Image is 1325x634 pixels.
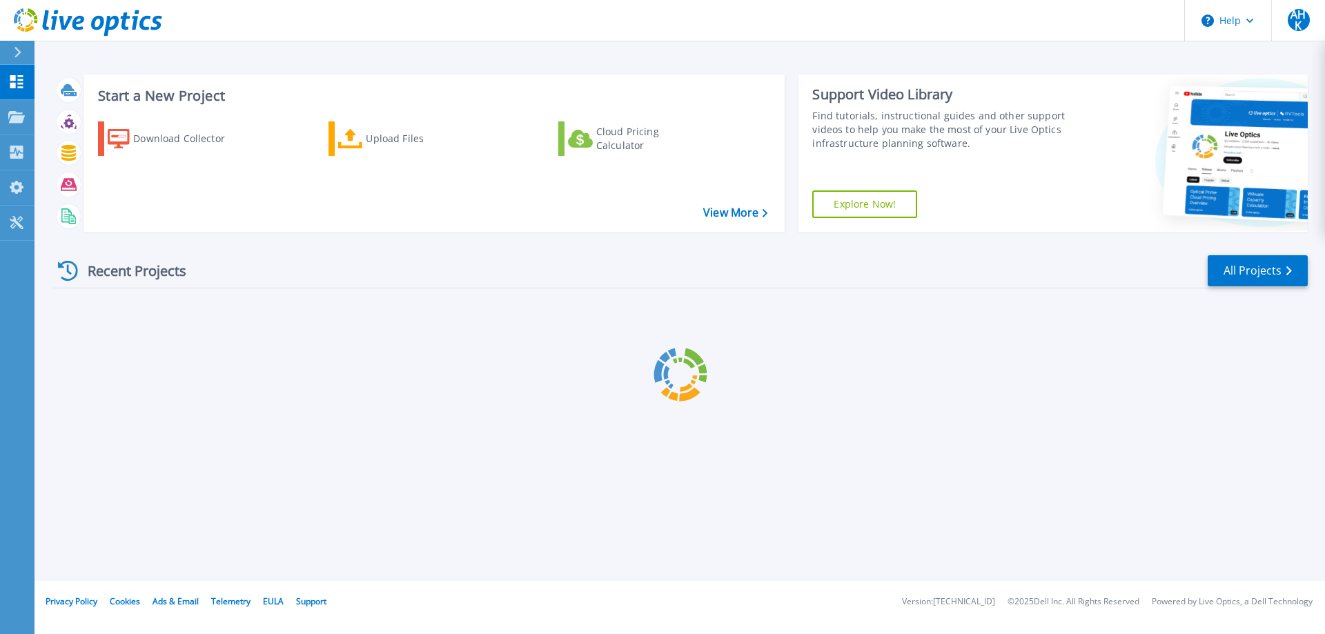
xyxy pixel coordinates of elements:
a: All Projects [1208,255,1308,286]
a: Privacy Policy [46,595,97,607]
li: Version: [TECHNICAL_ID] [902,597,995,606]
a: Download Collector [98,121,252,156]
a: Cookies [110,595,140,607]
a: Support [296,595,326,607]
a: Telemetry [211,595,251,607]
h3: Start a New Project [98,88,767,103]
a: Upload Files [328,121,482,156]
div: Download Collector [133,125,244,152]
li: © 2025 Dell Inc. All Rights Reserved [1008,597,1139,606]
a: Explore Now! [812,190,917,218]
li: Powered by Live Optics, a Dell Technology [1152,597,1313,606]
div: Support Video Library [812,86,1072,103]
a: Cloud Pricing Calculator [558,121,712,156]
a: EULA [263,595,284,607]
a: View More [703,206,767,219]
div: Recent Projects [53,254,205,288]
div: Upload Files [366,125,476,152]
div: Find tutorials, instructional guides and other support videos to help you make the most of your L... [812,109,1072,150]
span: AHK [1288,9,1310,31]
a: Ads & Email [153,595,199,607]
div: Cloud Pricing Calculator [596,125,707,152]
